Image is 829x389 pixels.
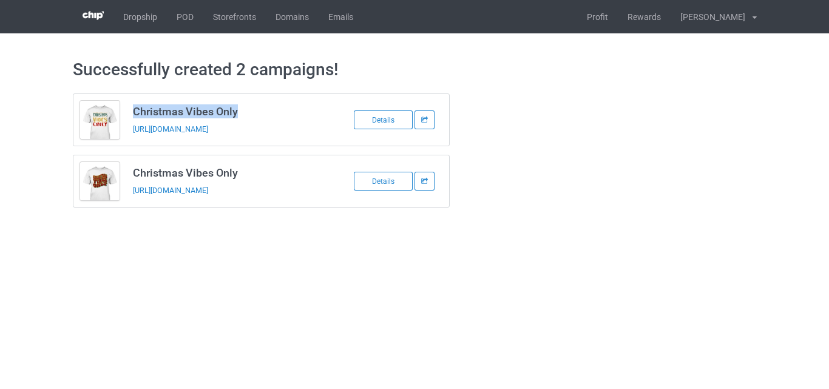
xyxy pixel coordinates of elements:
h1: Successfully created 2 campaigns! [73,59,757,81]
div: Details [354,110,413,129]
h3: Christmas Vibes Only [133,104,325,118]
a: Details [354,176,414,186]
h3: Christmas Vibes Only [133,166,325,180]
a: Details [354,115,414,124]
div: [PERSON_NAME] [671,2,745,32]
a: [URL][DOMAIN_NAME] [133,124,208,134]
img: 3d383065fc803cdd16c62507c020ddf8.png [83,11,104,20]
a: [URL][DOMAIN_NAME] [133,186,208,195]
div: Details [354,172,413,191]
